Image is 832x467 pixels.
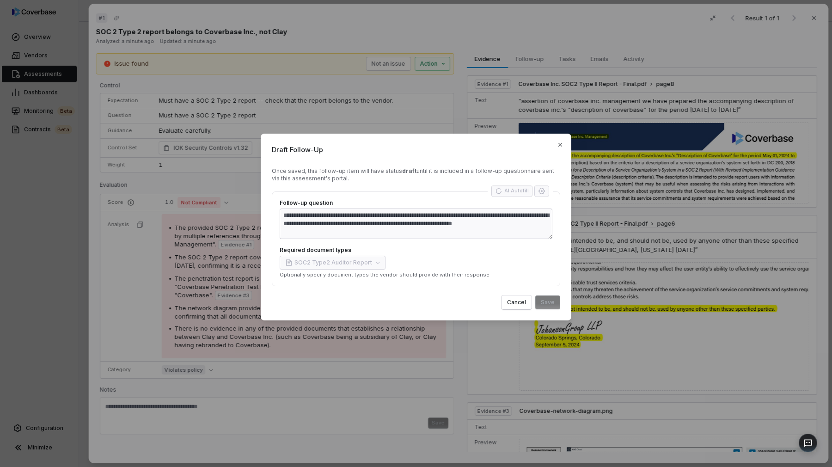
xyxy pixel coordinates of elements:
[272,167,560,182] div: Once saved, this follow-up item will have status until it is included in a follow-up questionnair...
[280,199,552,207] label: Follow-up question
[502,295,532,309] button: Cancel
[402,167,416,174] strong: draft
[280,271,552,278] p: Optionally specify document types the vendor should provide with their response
[280,246,552,254] label: Required document types
[272,145,560,154] span: Draft Follow-Up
